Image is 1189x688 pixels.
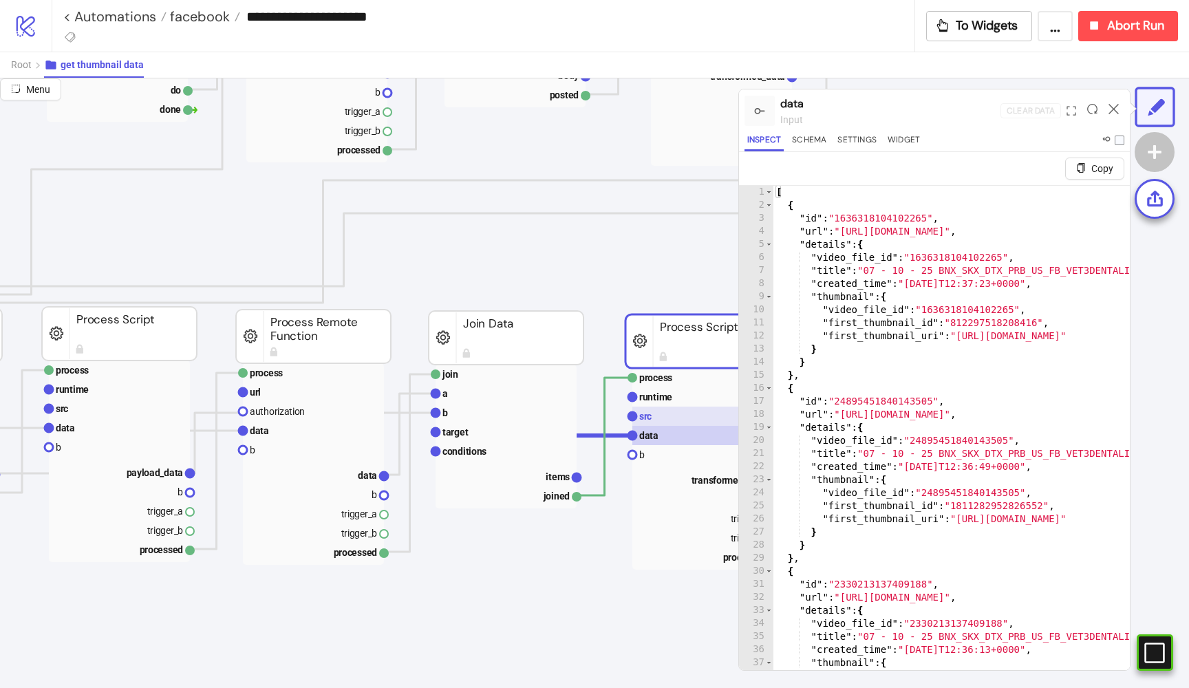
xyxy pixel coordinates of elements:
[739,186,773,199] div: 1
[739,447,773,460] div: 21
[956,18,1018,34] span: To Widgets
[739,552,773,565] div: 29
[780,112,1000,127] div: input
[789,133,829,151] button: Schema
[739,617,773,630] div: 34
[639,411,652,422] text: src
[739,604,773,617] div: 33
[372,489,377,500] text: b
[739,316,773,330] div: 11
[61,59,144,70] span: get thumbnail data
[56,365,89,376] text: process
[739,382,773,395] div: 16
[56,442,61,453] text: b
[739,395,773,408] div: 17
[639,372,672,383] text: process
[739,199,773,212] div: 2
[250,425,269,436] text: data
[739,669,773,682] div: 38
[745,133,784,151] button: Inspect
[639,391,672,402] text: runtime
[765,186,773,199] span: Toggle code folding, rows 1 through 114
[739,434,773,447] div: 20
[739,499,773,513] div: 25
[739,630,773,643] div: 35
[739,539,773,552] div: 28
[739,264,773,277] div: 7
[11,59,32,70] span: Root
[765,656,773,669] span: Toggle code folding, rows 37 through 41
[739,225,773,238] div: 4
[739,643,773,656] div: 36
[1065,158,1124,180] button: Copy
[739,408,773,421] div: 18
[739,656,773,669] div: 37
[639,449,645,460] text: b
[765,290,773,303] span: Toggle code folding, rows 9 through 13
[739,303,773,316] div: 10
[739,565,773,578] div: 30
[44,52,144,78] button: get thumbnail data
[765,382,773,395] span: Toggle code folding, rows 16 through 29
[11,84,21,94] span: radius-bottomright
[442,369,458,380] text: join
[546,471,570,482] text: items
[358,470,377,481] text: data
[739,212,773,225] div: 3
[1091,163,1113,174] span: Copy
[739,251,773,264] div: 6
[56,403,68,414] text: src
[11,52,44,78] button: Root
[250,406,305,417] text: authorization
[765,604,773,617] span: Toggle code folding, rows 33 through 42
[442,446,486,457] text: conditions
[926,11,1033,41] button: To Widgets
[765,473,773,486] span: Toggle code folding, rows 23 through 27
[885,133,923,151] button: Widget
[739,330,773,343] div: 12
[1067,106,1076,116] span: expand
[739,277,773,290] div: 8
[739,290,773,303] div: 9
[780,95,1000,112] div: data
[442,407,448,418] text: b
[56,384,89,395] text: runtime
[442,427,469,438] text: target
[739,343,773,356] div: 13
[765,421,773,434] span: Toggle code folding, rows 19 through 28
[739,238,773,251] div: 5
[765,199,773,212] span: Toggle code folding, rows 2 through 15
[1107,18,1164,34] span: Abort Run
[739,369,773,382] div: 15
[250,444,255,455] text: b
[178,486,183,497] text: b
[63,10,167,23] a: < Automations
[250,367,283,378] text: process
[127,467,184,478] text: payload_data
[739,526,773,539] div: 27
[375,87,381,98] text: b
[1038,11,1073,41] button: ...
[26,84,50,95] span: Menu
[739,460,773,473] div: 22
[167,8,230,25] span: facebook
[56,422,75,433] text: data
[765,565,773,578] span: Toggle code folding, rows 30 through 43
[692,475,767,486] text: transformed_data
[1078,11,1178,41] button: Abort Run
[835,133,879,151] button: Settings
[639,430,658,441] text: data
[739,473,773,486] div: 23
[739,513,773,526] div: 26
[739,591,773,604] div: 32
[442,388,448,399] text: a
[739,578,773,591] div: 31
[739,486,773,499] div: 24
[739,356,773,369] div: 14
[765,238,773,251] span: Toggle code folding, rows 5 through 14
[250,387,261,398] text: url
[1076,163,1086,173] span: copy
[739,421,773,434] div: 19
[167,10,240,23] a: facebook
